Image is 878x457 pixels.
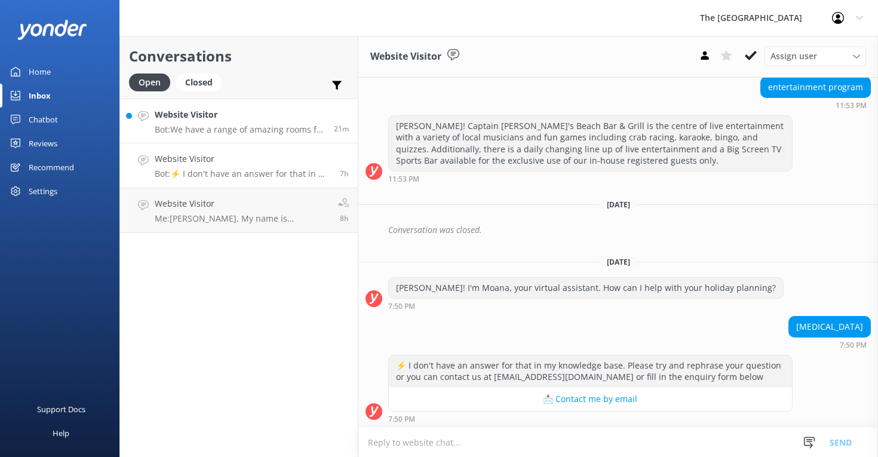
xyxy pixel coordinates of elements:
div: Reviews [29,131,57,155]
p: Bot: We have a range of amazing rooms for you to choose from. The best way to help you decide on ... [155,124,325,135]
h4: Website Visitor [155,197,329,210]
strong: 11:53 PM [836,102,867,109]
p: Bot: ⚡ I don't have an answer for that in my knowledge base. Please try and rephrase your questio... [155,168,331,179]
div: [MEDICAL_DATA] [789,317,870,337]
div: 01:50am 16-Aug-2025 (UTC -10:00) Pacific/Honolulu [388,302,784,310]
div: entertainment program [761,77,870,97]
div: 01:50am 16-Aug-2025 (UTC -10:00) Pacific/Honolulu [788,341,871,349]
h3: Website Visitor [370,49,441,65]
div: Recommend [29,155,74,179]
img: yonder-white-logo.png [18,20,87,39]
div: Inbox [29,84,51,108]
h4: Website Visitor [155,108,325,121]
div: Home [29,60,51,84]
div: Settings [29,179,57,203]
span: 01:03am 16-Aug-2025 (UTC -10:00) Pacific/Honolulu [340,213,349,223]
div: Open [129,73,170,91]
button: 📩 Contact me by email [389,387,792,411]
strong: 7:50 PM [388,416,415,423]
a: Closed [176,75,228,88]
div: 01:50am 16-Aug-2025 (UTC -10:00) Pacific/Honolulu [388,415,793,423]
a: Website VisitorBot:We have a range of amazing rooms for you to choose from. The best way to help ... [120,99,358,143]
div: 05:53am 02-Jul-2025 (UTC -10:00) Pacific/Honolulu [760,101,871,109]
div: 05:53am 02-Jul-2025 (UTC -10:00) Pacific/Honolulu [388,174,793,183]
div: Help [53,421,69,445]
div: Support Docs [37,397,85,421]
div: 2025-07-02T16:42:42.414 [366,220,871,240]
a: Open [129,75,176,88]
a: Website VisitorBot:⚡ I don't have an answer for that in my knowledge base. Please try and rephras... [120,143,358,188]
div: Assign User [765,47,866,66]
span: 08:45am 16-Aug-2025 (UTC -10:00) Pacific/Honolulu [334,124,349,134]
span: [DATE] [600,257,637,267]
div: Chatbot [29,108,58,131]
div: [PERSON_NAME]! I'm Moana, your virtual assistant. How can I help with your holiday planning? [389,278,783,298]
span: Assign user [770,50,817,63]
strong: 7:50 PM [840,342,867,349]
p: Me: [PERSON_NAME], My name is [PERSON_NAME] and I will be more than happy to assist you. May you ... [155,213,329,224]
strong: 7:50 PM [388,303,415,310]
h4: Website Visitor [155,152,331,165]
div: [PERSON_NAME]! Captain [PERSON_NAME]'s Beach Bar & Grill is the centre of live entertainment with... [389,116,792,171]
span: 01:50am 16-Aug-2025 (UTC -10:00) Pacific/Honolulu [340,168,349,179]
div: Conversation was closed. [388,220,871,240]
div: ⚡ I don't have an answer for that in my knowledge base. Please try and rephrase your question or ... [389,355,792,387]
a: Website VisitorMe:[PERSON_NAME], My name is [PERSON_NAME] and I will be more than happy to assist... [120,188,358,233]
div: Closed [176,73,222,91]
span: [DATE] [600,200,637,210]
strong: 11:53 PM [388,176,419,183]
h2: Conversations [129,45,349,68]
